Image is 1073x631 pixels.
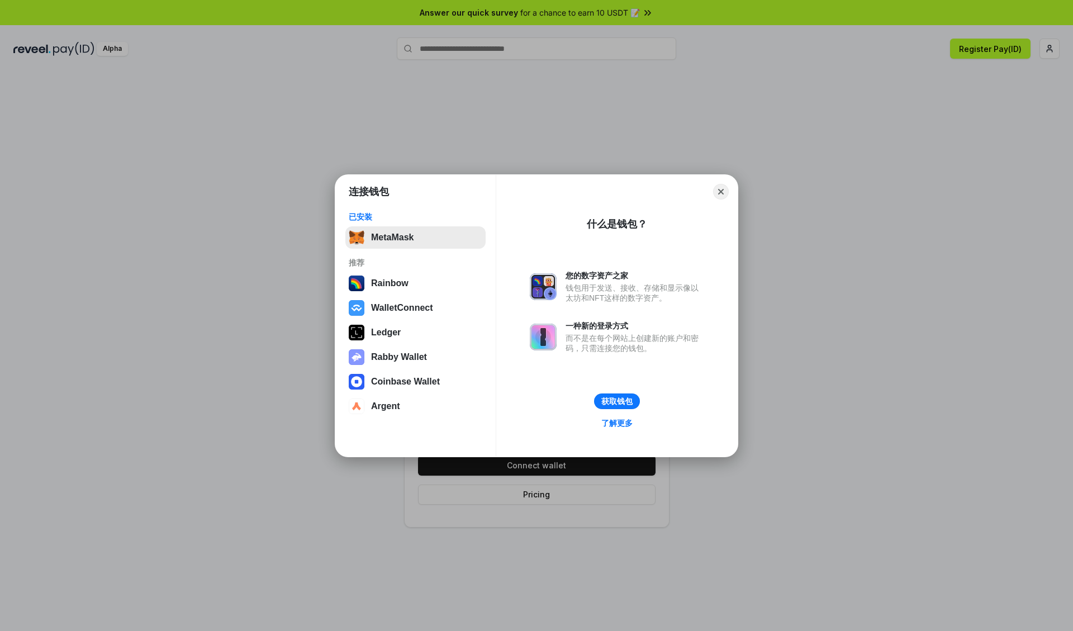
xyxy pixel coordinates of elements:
[349,185,389,198] h1: 连接钱包
[345,272,486,295] button: Rainbow
[349,349,364,365] img: svg+xml,%3Csvg%20xmlns%3D%22http%3A%2F%2Fwww.w3.org%2F2000%2Fsvg%22%20fill%3D%22none%22%20viewBox...
[349,276,364,291] img: svg+xml,%3Csvg%20width%3D%22120%22%20height%3D%22120%22%20viewBox%3D%220%200%20120%20120%22%20fil...
[530,324,557,350] img: svg+xml,%3Csvg%20xmlns%3D%22http%3A%2F%2Fwww.w3.org%2F2000%2Fsvg%22%20fill%3D%22none%22%20viewBox...
[566,321,704,331] div: 一种新的登录方式
[566,271,704,281] div: 您的数字资产之家
[566,333,704,353] div: 而不是在每个网站上创建新的账户和密码，只需连接您的钱包。
[345,226,486,249] button: MetaMask
[349,325,364,340] img: svg+xml,%3Csvg%20xmlns%3D%22http%3A%2F%2Fwww.w3.org%2F2000%2Fsvg%22%20width%3D%2228%22%20height%3...
[345,395,486,417] button: Argent
[371,303,433,313] div: WalletConnect
[530,273,557,300] img: svg+xml,%3Csvg%20xmlns%3D%22http%3A%2F%2Fwww.w3.org%2F2000%2Fsvg%22%20fill%3D%22none%22%20viewBox...
[349,212,482,222] div: 已安装
[349,258,482,268] div: 推荐
[371,352,427,362] div: Rabby Wallet
[595,416,639,430] a: 了解更多
[349,374,364,390] img: svg+xml,%3Csvg%20width%3D%2228%22%20height%3D%2228%22%20viewBox%3D%220%200%2028%2028%22%20fill%3D...
[345,371,486,393] button: Coinbase Wallet
[349,300,364,316] img: svg+xml,%3Csvg%20width%3D%2228%22%20height%3D%2228%22%20viewBox%3D%220%200%2028%2028%22%20fill%3D...
[371,278,409,288] div: Rainbow
[601,418,633,428] div: 了解更多
[371,401,400,411] div: Argent
[601,396,633,406] div: 获取钱包
[371,377,440,387] div: Coinbase Wallet
[345,321,486,344] button: Ledger
[566,283,704,303] div: 钱包用于发送、接收、存储和显示像以太坊和NFT这样的数字资产。
[345,297,486,319] button: WalletConnect
[587,217,647,231] div: 什么是钱包？
[349,230,364,245] img: svg+xml,%3Csvg%20fill%3D%22none%22%20height%3D%2233%22%20viewBox%3D%220%200%2035%2033%22%20width%...
[371,233,414,243] div: MetaMask
[349,398,364,414] img: svg+xml,%3Csvg%20width%3D%2228%22%20height%3D%2228%22%20viewBox%3D%220%200%2028%2028%22%20fill%3D...
[594,393,640,409] button: 获取钱包
[345,346,486,368] button: Rabby Wallet
[713,184,729,200] button: Close
[371,328,401,338] div: Ledger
